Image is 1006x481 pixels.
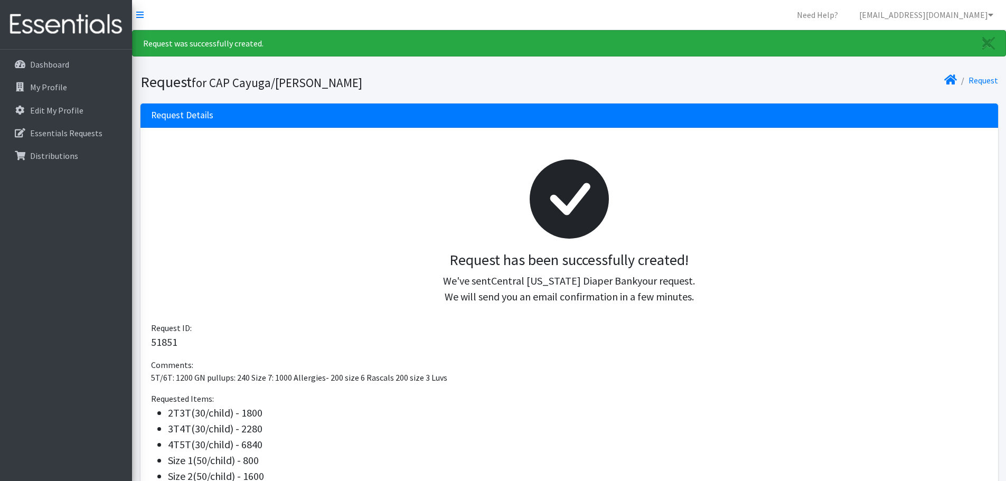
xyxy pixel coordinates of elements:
[4,100,128,121] a: Edit My Profile
[159,251,979,269] h3: Request has been successfully created!
[168,437,988,452] li: 4T5T(30/child) - 6840
[972,31,1005,56] a: Close
[168,405,988,421] li: 2T3T(30/child) - 1800
[4,7,128,42] img: HumanEssentials
[151,371,988,384] p: 5T/6T: 1200 GN pullups: 240 Size 7: 1000 Allergies- 200 size 6 Rascals 200 size 3 Luvs
[132,30,1006,56] div: Request was successfully created.
[151,393,214,404] span: Requested Items:
[4,77,128,98] a: My Profile
[491,274,637,287] span: Central [US_STATE] Diaper Bank
[168,452,988,468] li: Size 1(50/child) - 800
[30,59,69,70] p: Dashboard
[168,421,988,437] li: 3T4T(30/child) - 2280
[140,73,566,91] h1: Request
[4,122,128,144] a: Essentials Requests
[969,75,998,86] a: Request
[851,4,1002,25] a: [EMAIL_ADDRESS][DOMAIN_NAME]
[151,360,193,370] span: Comments:
[30,82,67,92] p: My Profile
[159,273,979,305] p: We've sent your request. We will send you an email confirmation in a few minutes.
[151,110,213,121] h3: Request Details
[30,105,83,116] p: Edit My Profile
[4,54,128,75] a: Dashboard
[151,334,988,350] p: 51851
[30,128,102,138] p: Essentials Requests
[788,4,847,25] a: Need Help?
[192,75,362,90] small: for CAP Cayuga/[PERSON_NAME]
[151,323,192,333] span: Request ID:
[4,145,128,166] a: Distributions
[30,150,78,161] p: Distributions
